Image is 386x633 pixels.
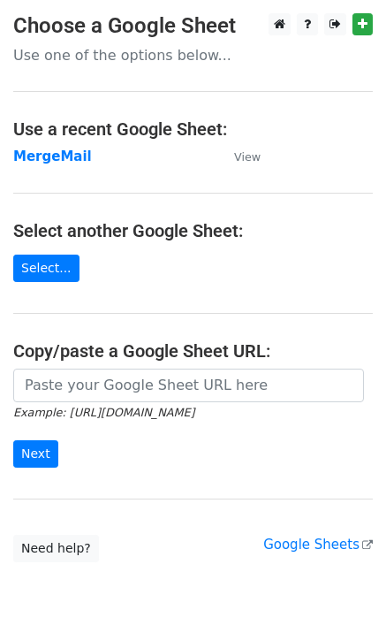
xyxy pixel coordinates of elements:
h4: Copy/paste a Google Sheet URL: [13,340,373,362]
a: MergeMail [13,149,92,164]
a: Google Sheets [263,537,373,553]
a: View [216,149,261,164]
a: Need help? [13,535,99,562]
a: Select... [13,255,79,282]
small: View [234,150,261,164]
small: Example: [URL][DOMAIN_NAME] [13,406,194,419]
input: Next [13,440,58,468]
h4: Select another Google Sheet: [13,220,373,241]
h4: Use a recent Google Sheet: [13,118,373,140]
p: Use one of the options below... [13,46,373,65]
input: Paste your Google Sheet URL here [13,369,364,402]
h3: Choose a Google Sheet [13,13,373,39]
